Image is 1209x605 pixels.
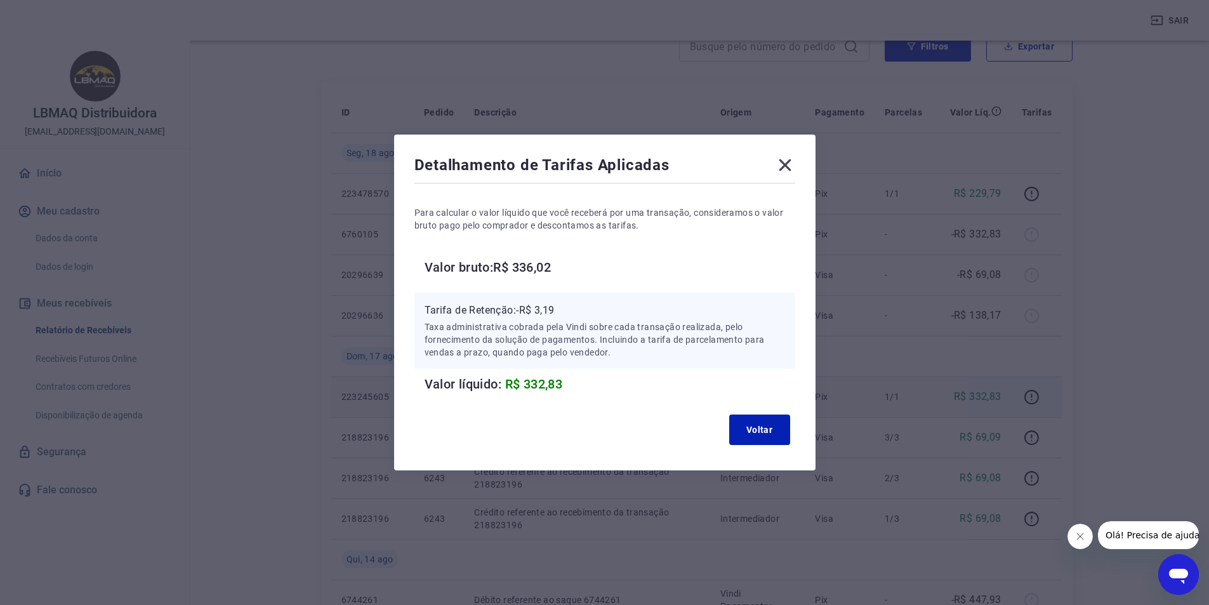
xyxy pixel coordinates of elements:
span: Olá! Precisa de ajuda? [8,9,107,19]
h6: Valor bruto: R$ 336,02 [425,257,795,277]
iframe: Mensagem da empresa [1098,521,1199,549]
h6: Valor líquido: [425,374,795,394]
p: Para calcular o valor líquido que você receberá por uma transação, consideramos o valor bruto pag... [414,206,795,232]
p: Tarifa de Retenção: -R$ 3,19 [425,303,785,318]
p: Taxa administrativa cobrada pela Vindi sobre cada transação realizada, pelo fornecimento da soluç... [425,321,785,359]
iframe: Fechar mensagem [1067,524,1093,549]
div: Detalhamento de Tarifas Aplicadas [414,155,795,180]
iframe: Botão para abrir a janela de mensagens [1158,554,1199,595]
span: R$ 332,83 [505,376,563,392]
button: Voltar [729,415,790,445]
